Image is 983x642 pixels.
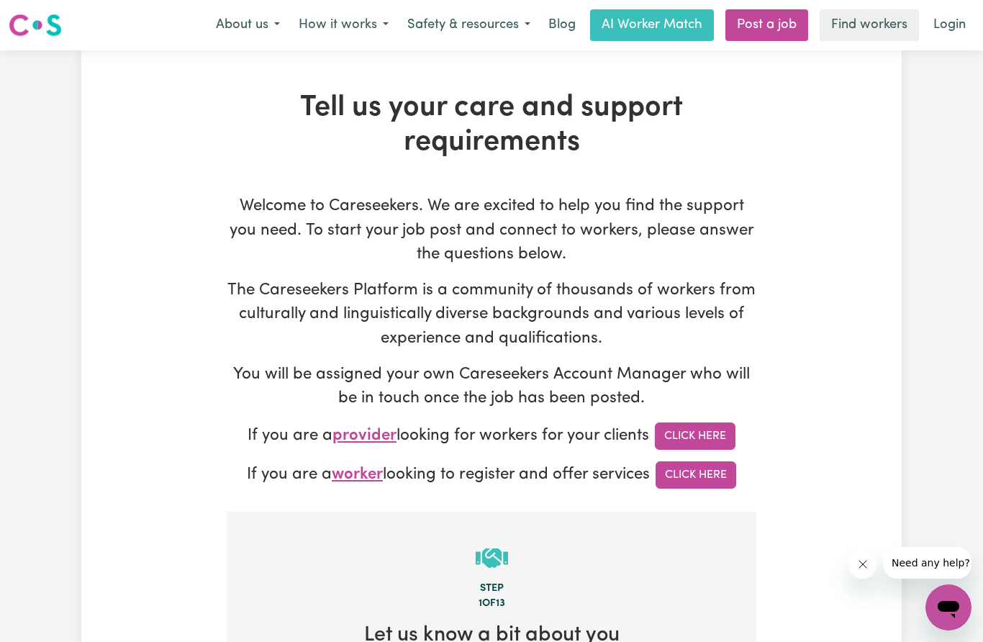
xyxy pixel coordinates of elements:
button: About us [207,10,289,40]
img: Careseekers logo [9,12,62,38]
a: Click Here [655,422,735,450]
button: Safety & resources [398,10,540,40]
div: 1 of 13 [250,596,733,612]
p: You will be assigned your own Careseekers Account Manager who will be in touch once the job has b... [227,363,756,411]
a: AI Worker Match [590,9,714,41]
span: provider [332,428,397,444]
a: Post a job [725,9,808,41]
a: Find workers [820,9,919,41]
h1: Tell us your care and support requirements [227,91,756,160]
span: worker [332,466,383,483]
a: Click Here [656,461,736,489]
p: The Careseekers Platform is a community of thousands of workers from culturally and linguisticall... [227,279,756,351]
p: If you are a looking for workers for your clients [227,422,756,450]
p: If you are a looking to register and offer services [227,461,756,489]
a: Login [925,9,974,41]
a: Careseekers logo [9,9,62,42]
iframe: Message from company [883,547,971,579]
a: Blog [540,9,584,41]
iframe: Button to launch messaging window [925,584,971,630]
p: Welcome to Careseekers. We are excited to help you find the support you need. To start your job p... [227,194,756,267]
button: How it works [289,10,398,40]
iframe: Close message [848,550,877,579]
div: Step [250,581,733,597]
